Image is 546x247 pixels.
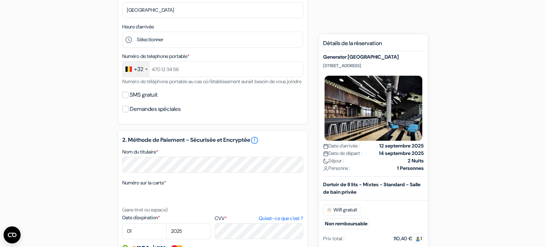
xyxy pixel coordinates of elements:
[323,218,369,229] small: Non remboursable
[122,148,158,156] label: Nom du titulaire
[323,181,421,195] b: Dortoir de 8 lits - Mixtes - Standard - Salle de bain privée
[323,150,362,157] span: Date de départ :
[130,104,181,114] label: Demandes spéciales
[415,236,421,242] img: guest.svg
[323,54,424,60] h5: Generator [GEOGRAPHIC_DATA]
[122,206,168,213] small: (sans tiret ou espace)
[397,165,424,172] strong: 1 Personnes
[123,61,150,77] div: Belgium (België): +32
[259,215,303,222] a: Qu'est-ce que c'est ?
[323,142,360,150] span: Date d'arrivée :
[323,166,328,171] img: user_icon.svg
[323,159,328,164] img: moon.svg
[250,136,259,145] a: error_outline
[323,235,344,242] div: Prix total :
[394,235,424,242] div: 110,40 €
[122,214,211,221] label: Date d'expiration
[323,157,344,165] span: Séjour :
[323,205,360,215] span: Wifi gratuit
[130,90,157,100] label: SMS gratuit
[134,65,143,74] div: +32
[122,136,303,145] h5: 2. Méthode de Paiement - Sécurisée et Encryptée
[122,61,303,77] input: 470 12 34 56
[323,151,328,156] img: calendar.svg
[323,144,328,149] img: calendar.svg
[122,23,154,31] label: Heure d'arrivée
[122,78,301,85] small: Numéro de téléphone portable au cas où l'établissement aurait besoin de vous joindre
[408,157,424,165] strong: 2 Nuits
[323,63,424,69] p: [STREET_ADDRESS]
[379,150,424,157] strong: 14 septembre 2025
[412,233,424,243] span: 1
[379,142,424,150] strong: 12 septembre 2025
[122,53,189,60] label: Numéro de telephone portable
[323,165,350,172] span: Personne :
[215,215,303,222] label: CVV
[122,179,166,187] label: Numéro sur la carte
[4,226,21,243] button: Open CMP widget
[323,40,424,51] h5: Détails de la réservation
[326,207,332,213] img: free_wifi.svg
